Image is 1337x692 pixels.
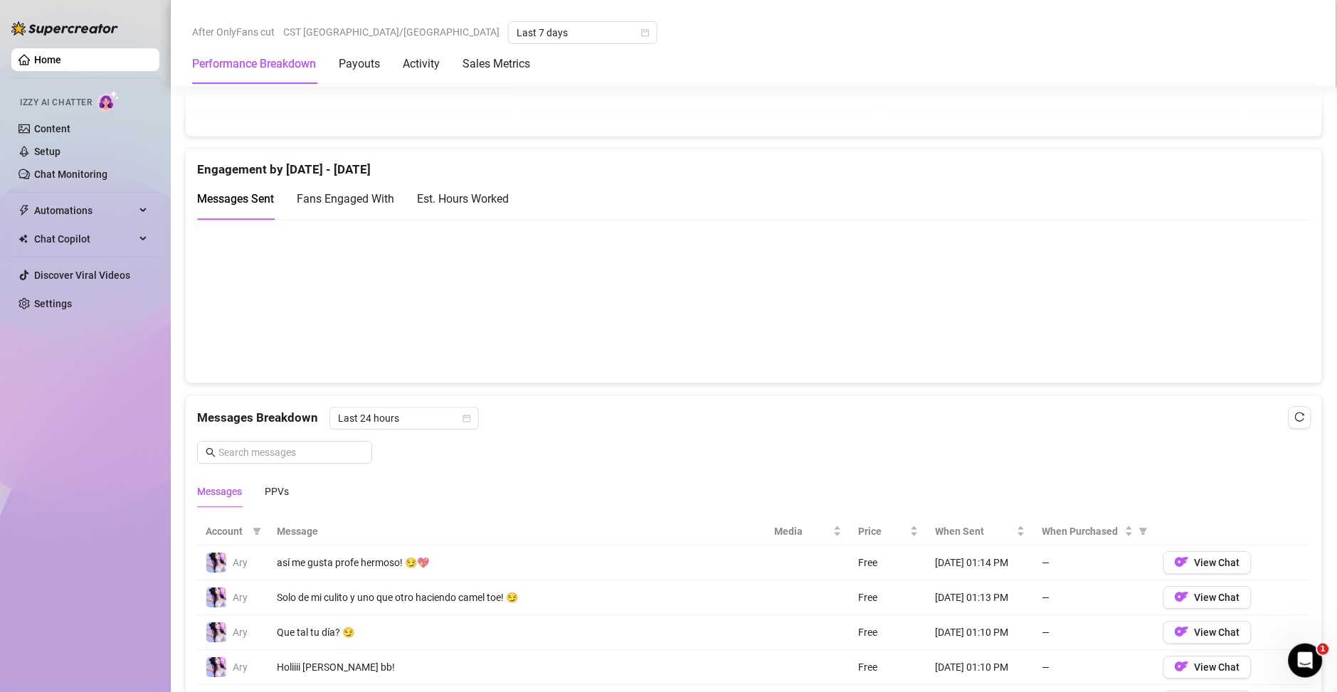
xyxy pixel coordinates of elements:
button: OFView Chat [1163,656,1252,678]
td: [DATE] 01:13 PM [927,580,1034,615]
span: Price [859,523,907,539]
td: [DATE] 01:14 PM [927,545,1034,580]
input: Search messages [218,445,364,460]
span: calendar [463,414,471,422]
th: Price [850,518,927,545]
img: OF [1175,555,1189,569]
td: Free [850,615,927,650]
img: OF [1175,659,1189,674]
span: reload [1295,412,1305,422]
div: Holiiii [PERSON_NAME] bb! [277,659,757,675]
th: Media [766,518,850,545]
span: Ary [233,627,248,638]
div: Est. Hours Worked [417,190,509,208]
a: Content [34,123,70,134]
th: When Purchased [1034,518,1155,545]
span: Ary [233,557,248,568]
span: View Chat [1195,557,1240,568]
img: AI Chatter [97,90,120,111]
a: Settings [34,298,72,309]
img: Ary [206,587,226,607]
span: View Chat [1195,627,1240,638]
td: — [1034,615,1155,650]
span: Account [206,523,247,539]
span: Automations [34,199,135,222]
a: Discover Viral Videos [34,270,130,281]
div: Sales Metrics [463,55,530,73]
div: así me gusta profe hermoso! 😏💖 [277,555,757,570]
span: search [206,447,216,457]
span: CST [GEOGRAPHIC_DATA]/[GEOGRAPHIC_DATA] [283,21,500,43]
span: filter [253,527,261,536]
span: Messages Sent [197,192,274,206]
div: Engagement by [DATE] - [DATE] [197,149,1311,179]
span: Last 7 days [517,22,649,43]
td: Free [850,545,927,580]
a: OFView Chat [1163,595,1252,606]
span: After OnlyFans cut [192,21,275,43]
span: thunderbolt [19,205,30,216]
td: — [1034,580,1155,615]
a: OFView Chat [1163,664,1252,676]
img: Ary [206,553,226,573]
span: Chat Copilot [34,228,135,250]
span: View Chat [1195,661,1240,673]
span: Ary [233,592,248,603]
button: OFView Chat [1163,586,1252,609]
div: Payouts [339,55,380,73]
td: [DATE] 01:10 PM [927,650,1034,685]
div: Messages Breakdown [197,407,1311,430]
td: — [1034,545,1155,580]
td: Free [850,650,927,685]
span: filter [1139,527,1148,536]
div: Solo de mi culito y uno que otro haciendo camel toe! 😏 [277,590,757,605]
span: Last 24 hours [338,408,470,429]
a: OFView Chat [1163,560,1252,571]
span: Fans Engaged With [297,192,394,206]
th: Message [268,518,766,545]
iframe: Intercom live chat [1289,644,1323,678]
img: logo-BBDzfeDw.svg [11,21,118,36]
div: Que tal tu día? 😏 [277,624,757,640]
span: Izzy AI Chatter [20,96,92,110]
div: Performance Breakdown [192,55,316,73]
img: OF [1175,624,1189,639]
a: Chat Monitoring [34,169,107,180]
div: PPVs [265,484,289,499]
span: 1 [1318,644,1329,655]
span: View Chat [1195,592,1240,603]
img: Ary [206,622,226,642]
a: Home [34,54,61,65]
a: OFView Chat [1163,629,1252,641]
span: filter [1136,521,1151,542]
span: When Sent [936,523,1014,539]
div: Activity [403,55,440,73]
img: Chat Copilot [19,234,28,244]
th: When Sent [927,518,1034,545]
a: Setup [34,146,60,157]
button: OFView Chat [1163,551,1252,574]
td: — [1034,650,1155,685]
div: Messages [197,484,242,499]
img: OF [1175,590,1189,604]
span: When Purchased [1042,523,1122,539]
span: Ary [233,661,248,673]
td: [DATE] 01:10 PM [927,615,1034,650]
span: calendar [641,28,650,37]
span: filter [250,521,264,542]
img: Ary [206,657,226,677]
td: Free [850,580,927,615]
button: OFView Chat [1163,621,1252,644]
span: Media [774,523,830,539]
